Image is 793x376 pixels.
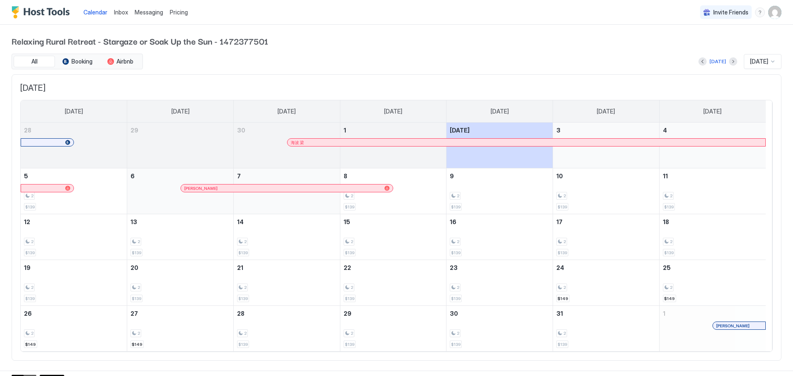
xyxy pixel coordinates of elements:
[556,310,563,317] span: 31
[132,342,142,347] span: $149
[558,342,567,347] span: $139
[340,123,446,138] a: October 1, 2025
[135,9,163,16] span: Messaging
[138,331,140,336] span: 2
[563,239,566,244] span: 2
[450,127,470,134] span: [DATE]
[21,306,127,352] td: October 26, 2025
[451,204,461,210] span: $139
[446,214,553,260] td: October 16, 2025
[127,260,233,275] a: October 20, 2025
[659,260,766,306] td: October 25, 2025
[138,239,140,244] span: 2
[351,193,353,199] span: 2
[127,306,233,321] a: October 27, 2025
[71,58,93,65] span: Booking
[57,100,91,123] a: Sunday
[127,123,234,168] td: September 29, 2025
[664,296,675,301] span: $149
[345,296,354,301] span: $139
[446,306,553,321] a: October 30, 2025
[244,239,247,244] span: 2
[25,342,36,347] span: $149
[31,331,33,336] span: 2
[20,83,773,93] span: [DATE]
[127,214,233,229] a: October 13, 2025
[344,127,346,134] span: 1
[384,108,402,115] span: [DATE]
[663,264,671,271] span: 25
[663,310,665,317] span: 1
[563,193,566,199] span: 2
[344,310,351,317] span: 29
[237,173,241,180] span: 7
[553,214,660,260] td: October 17, 2025
[135,8,163,17] a: Messaging
[345,342,354,347] span: $139
[660,260,766,275] a: October 25, 2025
[553,123,660,168] td: October 3, 2025
[457,239,459,244] span: 2
[340,168,446,214] td: October 8, 2025
[695,100,730,123] a: Saturday
[446,260,553,306] td: October 23, 2025
[21,214,127,229] a: October 12, 2025
[457,285,459,290] span: 2
[663,127,667,134] span: 4
[344,264,351,271] span: 22
[127,214,234,260] td: October 13, 2025
[713,9,748,16] span: Invite Friends
[184,186,218,191] span: [PERSON_NAME]
[344,173,347,180] span: 8
[21,123,127,168] td: September 28, 2025
[663,218,669,225] span: 18
[450,264,458,271] span: 23
[351,239,353,244] span: 2
[138,285,140,290] span: 2
[457,331,459,336] span: 2
[100,56,141,67] button: Airbnb
[558,250,567,255] span: $139
[451,250,461,255] span: $139
[83,8,107,17] a: Calendar
[670,239,672,244] span: 2
[729,57,737,66] button: Next month
[132,250,141,255] span: $139
[670,285,672,290] span: 2
[563,331,566,336] span: 2
[703,108,722,115] span: [DATE]
[24,127,31,134] span: 28
[340,214,446,229] a: October 15, 2025
[553,306,660,352] td: October 31, 2025
[127,168,234,214] td: October 6, 2025
[8,348,28,368] iframe: Intercom live chat
[83,9,107,16] span: Calendar
[131,310,138,317] span: 27
[716,323,762,329] div: [PERSON_NAME]
[563,285,566,290] span: 2
[163,100,198,123] a: Monday
[553,168,659,184] a: October 10, 2025
[664,204,674,210] span: $139
[340,214,446,260] td: October 15, 2025
[450,173,454,180] span: 9
[57,56,98,67] button: Booking
[660,168,766,184] a: October 11, 2025
[14,56,55,67] button: All
[344,218,350,225] span: 15
[446,123,553,138] a: October 2, 2025
[664,250,674,255] span: $139
[21,306,127,321] a: October 26, 2025
[31,58,38,65] span: All
[663,173,668,180] span: 11
[345,250,354,255] span: $139
[21,123,127,138] a: September 28, 2025
[12,6,74,19] a: Host Tools Logo
[716,323,750,329] span: [PERSON_NAME]
[234,260,340,275] a: October 21, 2025
[24,173,28,180] span: 5
[21,168,127,184] a: October 5, 2025
[553,214,659,229] a: October 17, 2025
[127,260,234,306] td: October 20, 2025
